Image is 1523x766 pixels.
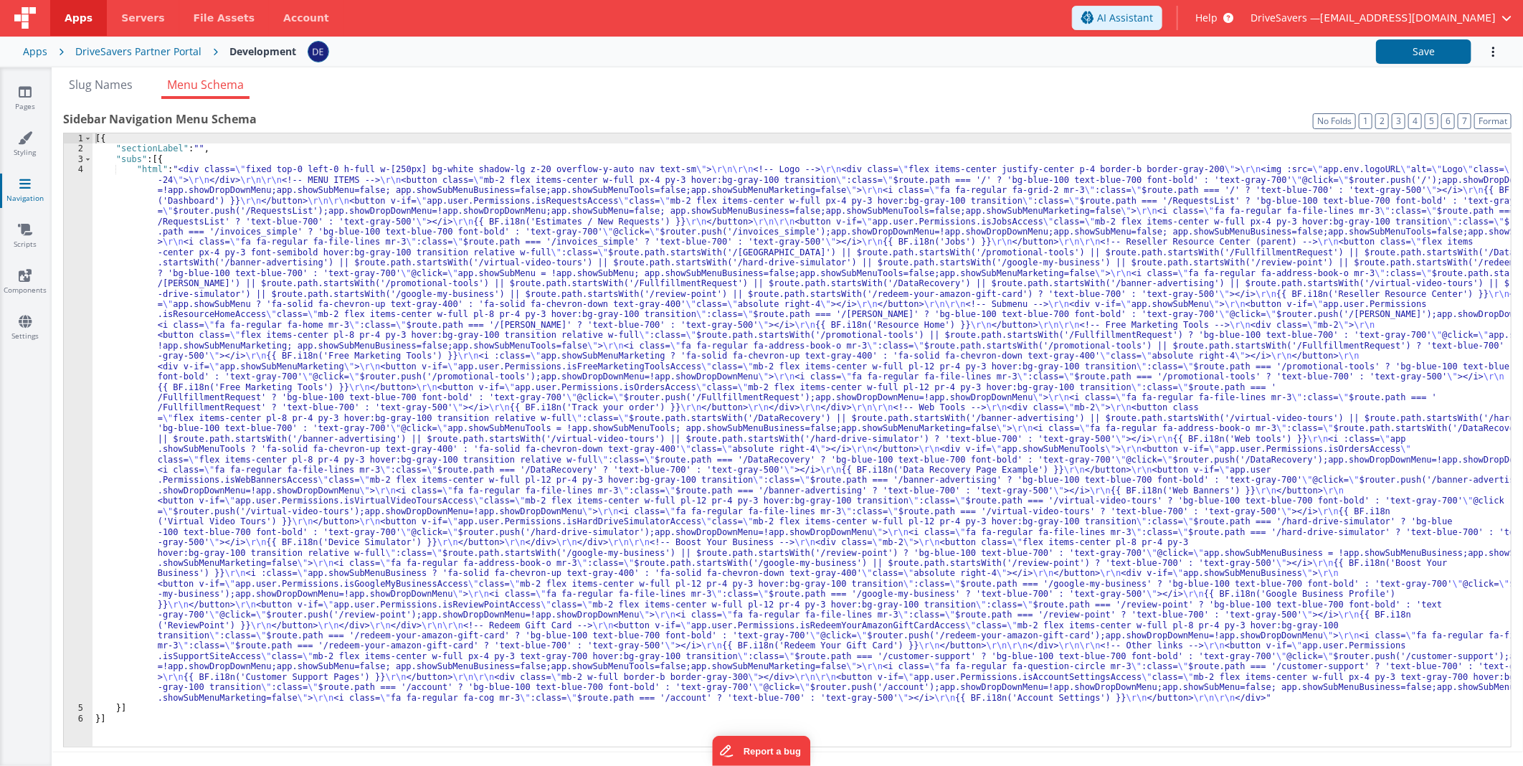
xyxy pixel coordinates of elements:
[64,154,92,164] div: 3
[1458,113,1471,129] button: 7
[64,714,92,724] div: 6
[1097,11,1153,25] span: AI Assistant
[63,110,257,128] span: Sidebar Navigation Menu Schema
[1376,39,1471,64] button: Save
[121,11,164,25] span: Servers
[1251,11,1512,25] button: DriveSavers — [EMAIL_ADDRESS][DOMAIN_NAME]
[1195,11,1218,25] span: Help
[1375,113,1389,129] button: 2
[1359,113,1372,129] button: 1
[1425,113,1438,129] button: 5
[1072,6,1162,30] button: AI Assistant
[167,77,244,93] span: Menu Schema
[713,736,811,766] iframe: Marker.io feedback button
[1251,11,1320,25] span: DriveSavers —
[1408,113,1422,129] button: 4
[64,133,92,143] div: 1
[1471,37,1500,67] button: Options
[194,11,255,25] span: File Assets
[1441,113,1455,129] button: 6
[23,44,47,59] div: Apps
[1313,113,1356,129] button: No Folds
[64,143,92,153] div: 2
[1320,11,1496,25] span: [EMAIL_ADDRESS][DOMAIN_NAME]
[75,44,201,59] div: DriveSavers Partner Portal
[1392,113,1405,129] button: 3
[1474,113,1512,129] button: Format
[65,11,92,25] span: Apps
[308,42,328,62] img: c1374c675423fc74691aaade354d0b4b
[64,703,92,713] div: 5
[64,164,92,703] div: 4
[229,44,296,59] div: Development
[69,77,133,93] span: Slug Names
